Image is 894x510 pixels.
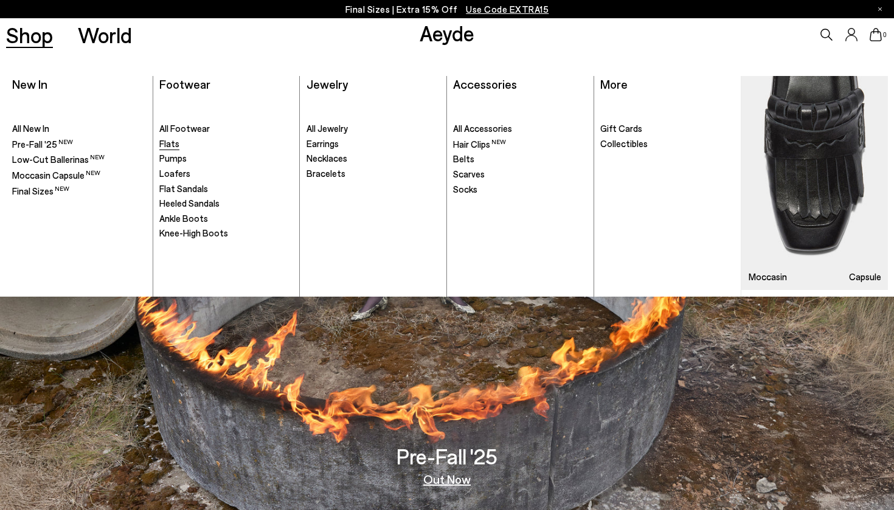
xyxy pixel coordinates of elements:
[453,153,474,164] span: Belts
[159,227,293,239] a: Knee-High Boots
[849,272,881,281] h3: Capsule
[12,139,73,150] span: Pre-Fall '25
[749,272,787,281] h3: Moccasin
[453,123,512,134] span: All Accessories
[12,138,146,151] a: Pre-Fall '25
[741,76,888,291] img: Mobile_e6eede4d-78b8-4bd1-ae2a-4197e375e133_900x.jpg
[78,24,132,46] a: World
[159,123,293,135] a: All Footwear
[307,153,440,165] a: Necklaces
[600,123,642,134] span: Gift Cards
[600,138,648,149] span: Collectibles
[420,20,474,46] a: Aeyde
[882,32,888,38] span: 0
[159,123,210,134] span: All Footwear
[870,28,882,41] a: 0
[159,198,220,208] span: Heeled Sandals
[12,154,105,165] span: Low-Cut Ballerinas
[345,2,549,17] p: Final Sizes | Extra 15% Off
[159,183,208,194] span: Flat Sandals
[307,123,440,135] a: All Jewelry
[12,185,69,196] span: Final Sizes
[466,4,549,15] span: Navigate to /collections/ss25-final-sizes
[741,76,888,291] a: Moccasin Capsule
[159,153,187,164] span: Pumps
[6,24,53,46] a: Shop
[453,168,485,179] span: Scarves
[453,168,587,181] a: Scarves
[453,153,587,165] a: Belts
[159,213,208,224] span: Ankle Boots
[307,168,345,179] span: Bracelets
[12,153,146,166] a: Low-Cut Ballerinas
[12,123,146,135] a: All New In
[12,169,146,182] a: Moccasin Capsule
[159,227,228,238] span: Knee-High Boots
[600,138,735,150] a: Collectibles
[600,123,735,135] a: Gift Cards
[307,77,348,91] a: Jewelry
[453,139,506,150] span: Hair Clips
[159,153,293,165] a: Pumps
[12,170,100,181] span: Moccasin Capsule
[307,138,440,150] a: Earrings
[159,168,293,180] a: Loafers
[12,77,47,91] a: New In
[159,183,293,195] a: Flat Sandals
[159,138,293,150] a: Flats
[159,77,210,91] a: Footwear
[453,77,517,91] a: Accessories
[159,213,293,225] a: Ankle Boots
[307,168,440,180] a: Bracelets
[159,198,293,210] a: Heeled Sandals
[423,473,471,485] a: Out Now
[453,123,587,135] a: All Accessories
[159,138,179,149] span: Flats
[12,123,49,134] span: All New In
[453,184,587,196] a: Socks
[307,123,348,134] span: All Jewelry
[159,168,190,179] span: Loafers
[453,138,587,151] a: Hair Clips
[307,153,347,164] span: Necklaces
[453,184,477,195] span: Socks
[600,77,628,91] a: More
[12,185,146,198] a: Final Sizes
[307,138,339,149] span: Earrings
[397,446,497,467] h3: Pre-Fall '25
